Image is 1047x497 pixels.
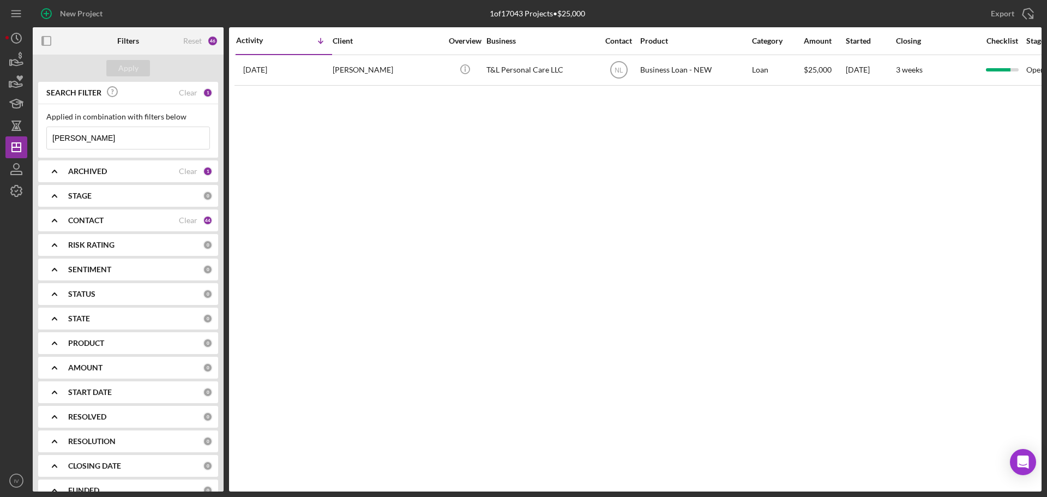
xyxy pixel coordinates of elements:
[804,37,845,45] div: Amount
[333,37,442,45] div: Client
[68,241,115,249] b: RISK RATING
[203,412,213,422] div: 0
[68,486,99,495] b: FUNDED
[68,290,95,298] b: STATUS
[207,35,218,46] div: 46
[68,167,107,176] b: ARCHIVED
[183,37,202,45] div: Reset
[68,462,121,470] b: CLOSING DATE
[333,56,442,85] div: [PERSON_NAME]
[117,37,139,45] b: Filters
[60,3,103,25] div: New Project
[68,412,106,421] b: RESOLVED
[203,240,213,250] div: 0
[68,388,112,397] b: START DATE
[68,191,92,200] b: STAGE
[203,289,213,299] div: 0
[68,437,116,446] b: RESOLUTION
[615,67,623,74] text: NL
[68,216,104,225] b: CONTACT
[106,60,150,76] button: Apply
[979,37,1025,45] div: Checklist
[598,37,639,45] div: Contact
[203,436,213,446] div: 0
[752,37,803,45] div: Category
[179,216,197,225] div: Clear
[118,60,139,76] div: Apply
[846,56,895,85] div: [DATE]
[179,167,197,176] div: Clear
[46,112,210,121] div: Applied in combination with filters below
[203,191,213,201] div: 0
[804,56,845,85] div: $25,000
[980,3,1042,25] button: Export
[203,363,213,373] div: 0
[846,37,895,45] div: Started
[203,338,213,348] div: 0
[236,36,284,45] div: Activity
[68,265,111,274] b: SENTIMENT
[33,3,113,25] button: New Project
[486,37,595,45] div: Business
[203,215,213,225] div: 44
[486,56,595,85] div: T&L Personal Care LLC
[203,88,213,98] div: 1
[991,3,1014,25] div: Export
[203,387,213,397] div: 0
[5,470,27,492] button: IV
[46,88,101,97] b: SEARCH FILTER
[203,461,213,471] div: 0
[68,339,104,348] b: PRODUCT
[203,166,213,176] div: 1
[896,65,923,74] time: 3 weeks
[68,314,90,323] b: STATE
[243,65,267,74] time: 2025-08-12 15:52
[640,37,749,45] div: Product
[203,486,213,495] div: 0
[203,314,213,324] div: 0
[444,37,485,45] div: Overview
[1010,449,1036,475] div: Open Intercom Messenger
[179,88,197,97] div: Clear
[640,56,749,85] div: Business Loan - NEW
[896,37,978,45] div: Closing
[490,9,585,18] div: 1 of 17043 Projects • $25,000
[752,56,803,85] div: Loan
[68,363,103,372] b: AMOUNT
[203,265,213,274] div: 0
[14,478,19,484] text: IV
